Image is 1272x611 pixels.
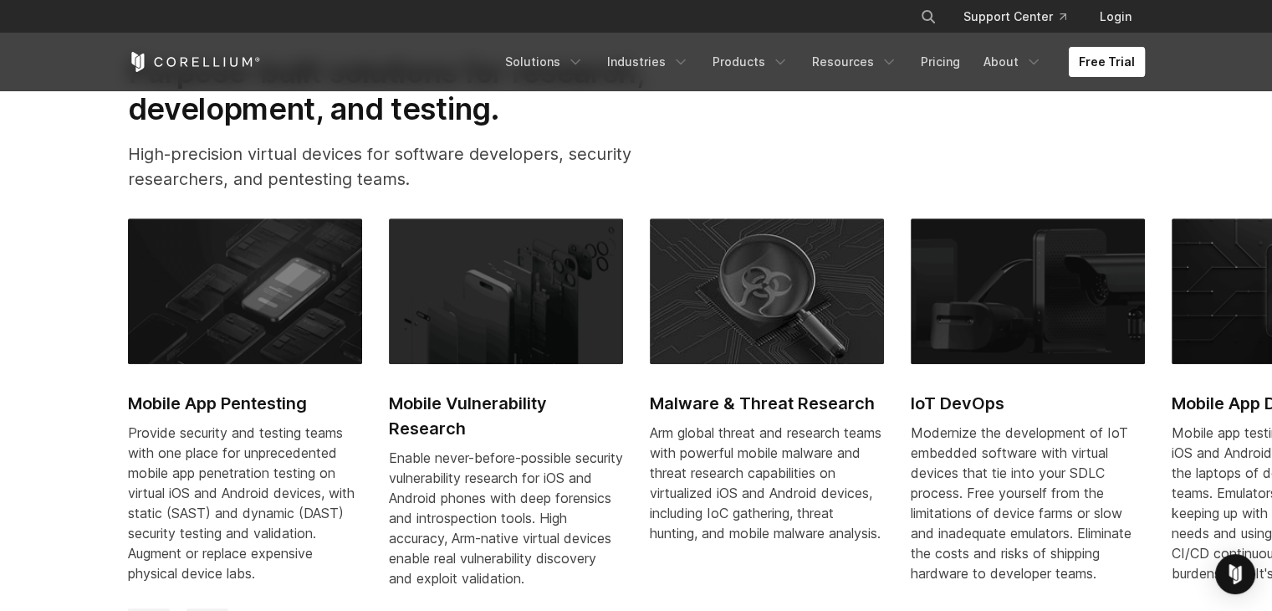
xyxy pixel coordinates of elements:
div: Navigation Menu [900,2,1145,32]
h2: Mobile Vulnerability Research [389,391,623,441]
img: Mobile App Pentesting [128,218,362,364]
img: IoT DevOps [911,218,1145,364]
div: Open Intercom Messenger [1215,554,1255,594]
h2: IoT DevOps [911,391,1145,416]
p: High-precision virtual devices for software developers, security researchers, and pentesting teams. [128,141,698,192]
div: Enable never-before-possible security vulnerability research for iOS and Android phones with deep... [389,448,623,588]
div: Modernize the development of IoT embedded software with virtual devices that tie into your SDLC p... [911,423,1145,583]
div: Arm global threat and research teams with powerful mobile malware and threat research capabilitie... [650,423,884,543]
img: Mobile Vulnerability Research [389,218,623,364]
img: Malware & Threat Research [650,218,884,364]
a: Support Center [950,2,1080,32]
a: Malware & Threat Research Malware & Threat Research Arm global threat and research teams with pow... [650,218,884,563]
a: Mobile Vulnerability Research Mobile Vulnerability Research Enable never-before-possible security... [389,218,623,608]
a: Resources [802,47,907,77]
a: Free Trial [1069,47,1145,77]
a: Corellium Home [128,52,261,72]
a: Products [702,47,799,77]
a: Pricing [911,47,970,77]
a: Solutions [495,47,594,77]
a: Mobile App Pentesting Mobile App Pentesting Provide security and testing teams with one place for... [128,218,362,603]
div: Provide security and testing teams with one place for unprecedented mobile app penetration testin... [128,423,362,583]
div: Navigation Menu [495,47,1145,77]
h2: Mobile App Pentesting [128,391,362,416]
h2: Malware & Threat Research [650,391,884,416]
a: Login [1086,2,1145,32]
a: About [973,47,1052,77]
a: IoT DevOps IoT DevOps Modernize the development of IoT embedded software with virtual devices tha... [911,218,1145,603]
a: Industries [597,47,699,77]
button: Search [913,2,943,32]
